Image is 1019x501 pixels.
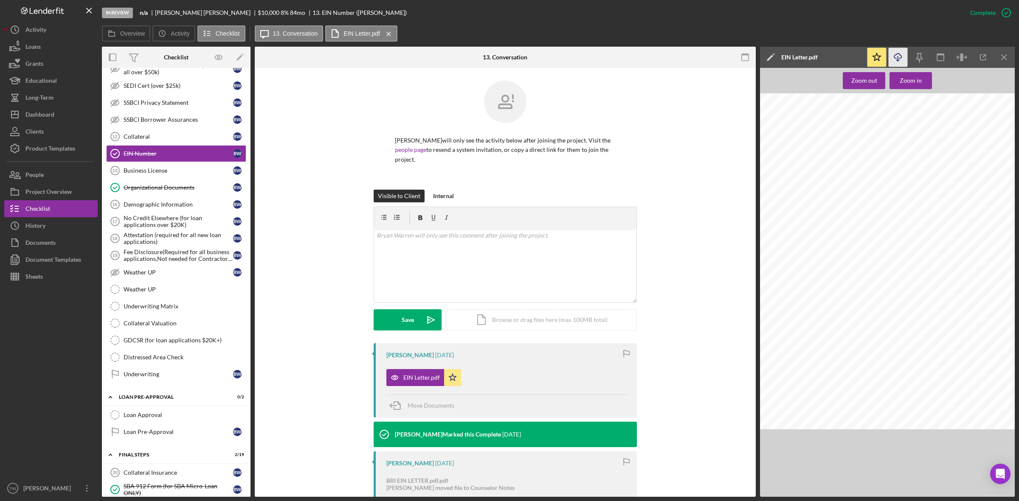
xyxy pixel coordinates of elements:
[374,190,425,202] button: Visible to Client
[233,234,242,243] div: B W
[4,217,98,234] button: History
[395,431,501,438] div: [PERSON_NAME] Marked this Complete
[106,281,246,298] a: Weather UP
[155,9,258,16] div: [PERSON_NAME] [PERSON_NAME]
[4,38,98,55] button: Loans
[216,30,240,37] label: Checklist
[124,469,233,476] div: Collateral Insurance
[106,77,246,94] a: SEDI Cert (over $25k)BW
[124,184,233,191] div: Organizational Documents
[25,183,72,202] div: Project Overview
[106,481,246,498] a: SBA 912 Form (for SBA Micro-Loan ONLY)BW
[343,30,380,37] label: EIN Letter.pdf
[233,132,242,141] div: B W
[106,298,246,315] a: Underwriting Matrix
[4,166,98,183] button: People
[258,9,279,16] span: $10,000
[106,213,246,230] a: 17No Credit Elsewhere (for loan applications over $20K)BW
[233,468,242,477] div: B W
[781,54,818,61] div: EIN Letter.pdf
[435,460,454,467] time: 2025-10-01 19:44
[112,219,117,224] tspan: 17
[386,395,463,416] button: Move Documents
[900,72,922,89] div: Zoom in
[25,123,44,142] div: Clients
[25,106,54,125] div: Dashboard
[229,452,244,457] div: 2 / 19
[4,268,98,285] a: Sheets
[124,133,233,140] div: Collateral
[124,201,233,208] div: Demographic Information
[843,72,885,89] button: Zoom out
[25,72,57,91] div: Educational
[124,232,233,245] div: Attestation (required for all new loan applications)
[106,366,246,383] a: UnderwritingBW
[124,483,233,496] div: SBA 912 Form (for SBA Micro-Loan ONLY)
[25,166,44,185] div: People
[113,470,118,475] tspan: 20
[374,309,442,330] button: Save
[25,89,53,108] div: Long-Term
[4,55,98,72] button: Grants
[124,167,233,174] div: Business License
[140,9,148,16] b: n/a
[21,480,76,499] div: [PERSON_NAME]
[4,106,98,123] button: Dashboard
[106,349,246,366] a: Distressed Area Check
[290,9,305,16] div: 84 mo
[124,82,233,89] div: SEDI Cert (over $25k)
[4,89,98,106] button: Long-Term
[106,315,246,332] a: Collateral Valuation
[386,352,434,358] div: [PERSON_NAME]
[164,54,189,61] div: Checklist
[402,309,414,330] div: Save
[233,217,242,226] div: B W
[4,234,98,251] button: Documents
[106,179,246,196] a: Organizational DocumentsBW
[152,25,195,42] button: Activity
[120,30,145,37] label: Overview
[851,72,877,89] div: Zoom out
[990,464,1011,484] div: Open Intercom Messenger
[10,486,17,491] text: TW
[4,183,98,200] button: Project Overview
[435,352,454,358] time: 2025-10-01 19:45
[502,431,521,438] time: 2025-10-01 19:44
[962,4,1015,21] button: Complete
[233,268,242,277] div: B W
[4,123,98,140] button: Clients
[233,64,242,73] div: B W
[483,54,527,61] div: 13. Conversation
[124,249,233,262] div: Fee Disclosure(Required for all business applications,Not needed for Contractor loans)
[106,94,246,111] a: SSBCI Privacy StatementBW
[124,411,246,418] div: Loan Approval
[124,99,233,106] div: SSBCI Privacy Statement
[106,332,246,349] a: GDCSR (for loan applications $20K+)
[124,269,233,276] div: Weather UP
[119,452,223,457] div: FINAL STEPS
[25,21,46,40] div: Activity
[106,145,246,162] a: EIN NumberBW
[197,25,245,42] button: Checklist
[233,183,242,192] div: B W
[433,190,454,202] div: Internal
[112,168,118,173] tspan: 14
[25,234,56,253] div: Documents
[25,200,50,219] div: Checklist
[273,30,318,37] label: 13. Conversation
[4,72,98,89] button: Educational
[124,116,233,123] div: SSBCI Borrower Assurances
[281,9,289,16] div: 8 %
[233,98,242,107] div: B W
[106,423,246,440] a: Loan Pre-ApprovalBW
[233,251,242,260] div: B W
[102,25,150,42] button: Overview
[386,477,515,484] div: BRI EIN LETTER.pdf.pdf
[4,251,98,268] button: Document Templates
